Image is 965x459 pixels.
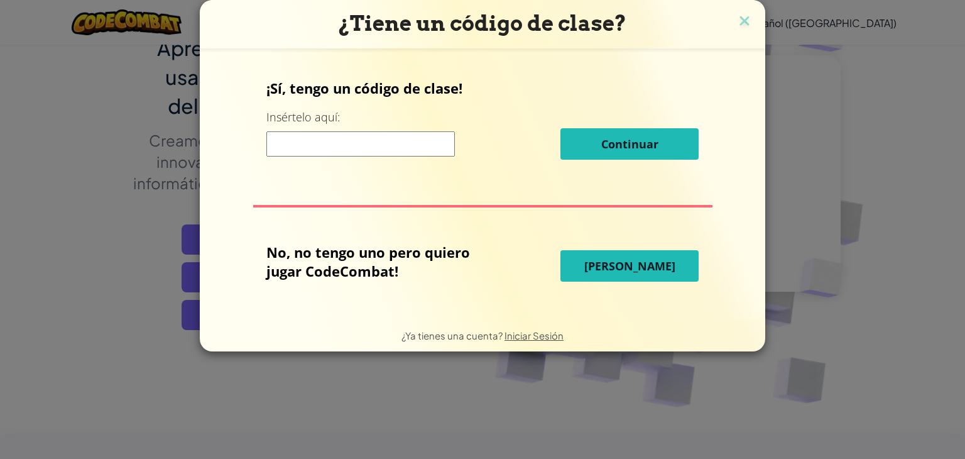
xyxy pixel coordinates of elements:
[560,250,699,282] button: [PERSON_NAME]
[266,243,498,280] p: No, no tengo uno pero quiero jugar CodeCombat!
[736,13,753,31] img: close icon
[401,329,504,341] span: ¿Ya tienes una cuenta?
[266,109,340,125] label: Insértelo aquí:
[584,258,675,274] span: [PERSON_NAME]
[504,329,564,341] a: Iniciar Sesión
[266,79,699,97] p: ¡Sí, tengo un código de clase!
[601,136,658,152] span: Continuar
[339,11,626,36] span: ¿Tiene un código de clase?
[560,128,699,160] button: Continuar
